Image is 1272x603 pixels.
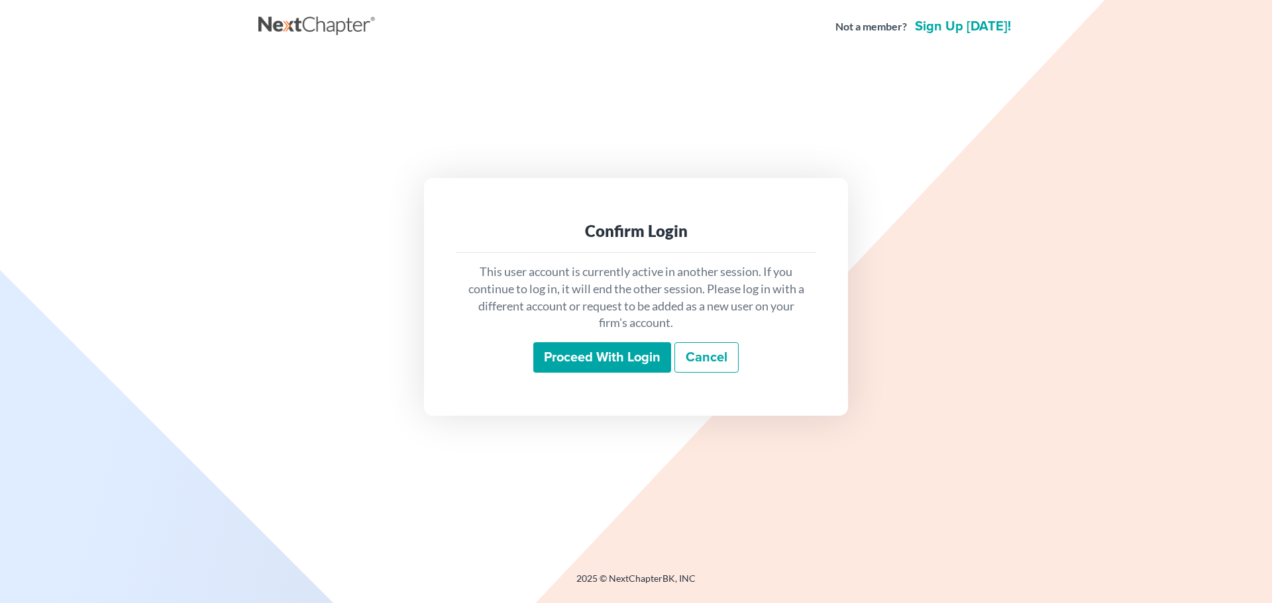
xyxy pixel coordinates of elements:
[466,263,806,332] p: This user account is currently active in another session. If you continue to log in, it will end ...
[835,19,907,34] strong: Not a member?
[674,342,739,373] a: Cancel
[466,220,806,242] div: Confirm Login
[533,342,671,373] input: Proceed with login
[912,20,1014,33] a: Sign up [DATE]!
[258,572,1014,596] div: 2025 © NextChapterBK, INC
